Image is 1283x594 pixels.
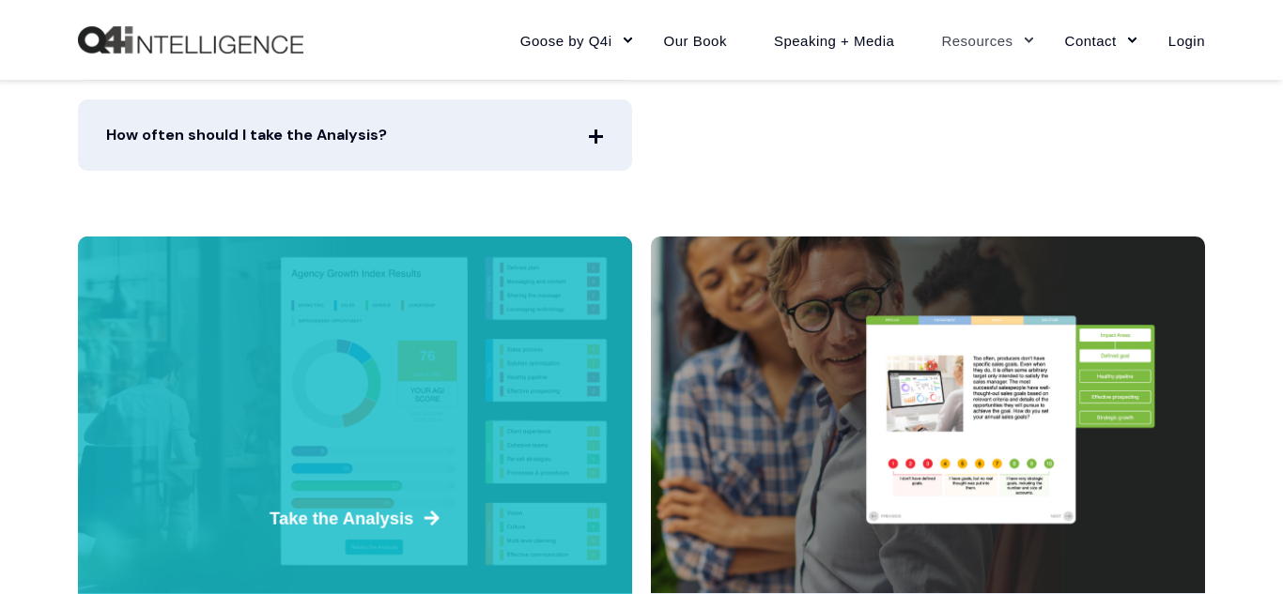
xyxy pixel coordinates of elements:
img: Q4intelligence, LLC logo [78,26,303,54]
span: Take the Analysis [72,506,639,531]
span: How often should I take the Analysis? [78,99,632,171]
a: Back to Home [78,26,303,54]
